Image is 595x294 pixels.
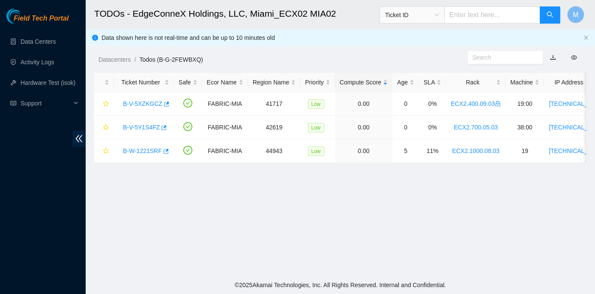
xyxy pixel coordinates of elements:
a: ECX2.1000.08.03 [452,147,500,154]
a: B-V-5XZKGCZ [123,100,162,107]
span: star [103,124,109,131]
span: Low [308,147,324,156]
td: 19 [505,139,544,163]
img: Akamai Technologies [6,9,43,24]
span: Field Tech Portal [14,15,69,23]
a: Hardware Test (isok) [21,79,75,86]
a: Todos (B-G-2FEWBXQ) [139,56,203,63]
span: read [10,100,16,106]
span: eye [571,54,577,60]
td: 44943 [248,139,301,163]
span: star [103,148,109,155]
a: Akamai TechnologiesField Tech Portal [6,15,69,27]
td: 0 [392,116,419,139]
span: search [547,11,553,19]
a: ECX2.700.05.03 [454,124,498,131]
footer: © 2025 Akamai Technologies, Inc. All Rights Reserved. Internal and Confidential. [86,276,595,294]
td: 19:00 [505,92,544,116]
span: check-circle [183,99,192,108]
button: download [544,51,562,64]
td: 0% [419,92,446,116]
td: 38:00 [505,116,544,139]
button: star [99,144,109,158]
a: B-V-5Y1S4FZ [123,124,160,131]
button: search [540,6,560,24]
span: Support [21,95,71,112]
a: Data Centers [21,38,56,45]
a: Datacenters [99,56,131,63]
input: Enter text here... [444,6,540,24]
span: double-left [72,131,86,147]
input: Search [472,53,531,62]
a: B-W-1221SRF [123,147,162,154]
td: 11% [419,139,446,163]
td: FABRIC-MIA [202,92,248,116]
td: 0.00 [335,116,392,139]
span: Low [308,99,324,109]
span: star [103,101,109,108]
button: star [99,97,109,111]
button: M [567,6,584,23]
td: 0% [419,116,446,139]
td: FABRIC-MIA [202,116,248,139]
span: lock [495,101,501,107]
span: check-circle [183,122,192,131]
span: check-circle [183,146,192,155]
a: download [550,54,556,61]
td: 41717 [248,92,301,116]
a: Activity Logs [21,59,54,66]
td: 0 [392,92,419,116]
button: close [583,35,589,41]
td: 42619 [248,116,301,139]
td: 5 [392,139,419,163]
a: ECX2.400.09.03lock [451,100,501,107]
span: Ticket ID [385,9,439,21]
td: 0.00 [335,92,392,116]
span: / [134,56,136,63]
span: close [583,35,589,40]
span: Low [308,123,324,132]
td: FABRIC-MIA [202,139,248,163]
span: M [573,9,578,20]
td: 0.00 [335,139,392,163]
button: star [99,120,109,134]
